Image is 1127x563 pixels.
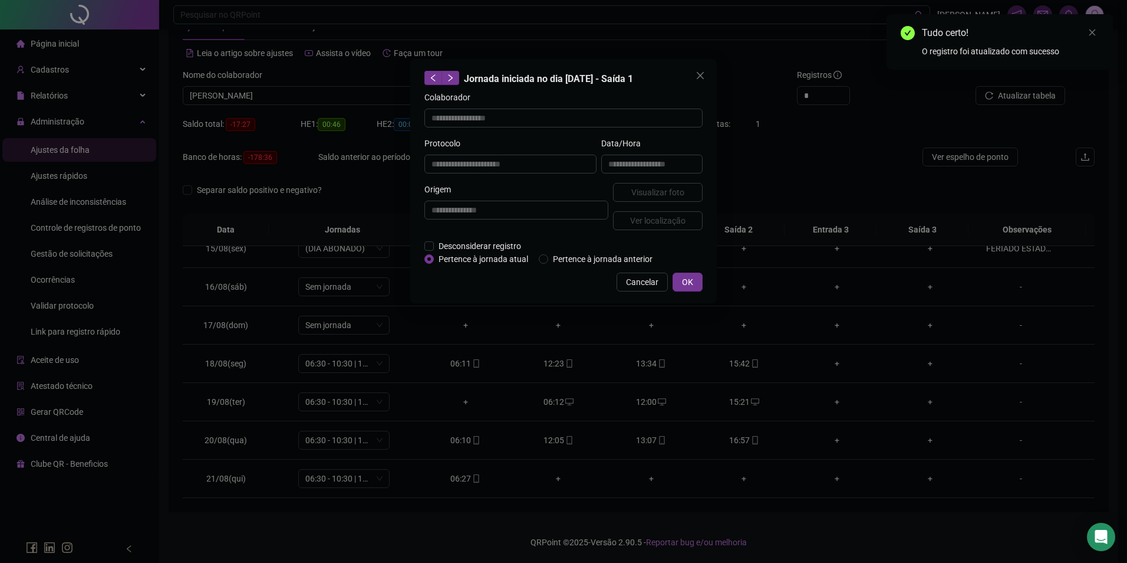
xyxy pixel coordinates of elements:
span: Cancelar [626,276,658,289]
label: Data/Hora [601,137,648,150]
button: Cancelar [617,273,668,292]
button: Ver localização [613,211,703,230]
div: Tudo certo! [922,26,1099,40]
label: Colaborador [424,91,478,104]
button: left [424,71,442,85]
span: Desconsiderar registro [434,240,526,253]
span: close [1088,28,1096,37]
span: Pertence à jornada anterior [548,253,657,266]
div: Open Intercom Messenger [1087,523,1115,551]
label: Protocolo [424,137,468,150]
span: Pertence à jornada atual [434,253,533,266]
button: Visualizar foto [613,183,703,202]
button: Close [691,66,710,85]
button: OK [673,273,703,292]
button: right [441,71,459,85]
label: Origem [424,183,459,196]
span: check-circle [901,26,915,40]
span: right [446,74,454,82]
div: Jornada iniciada no dia [DATE] - Saída 1 [424,71,703,86]
div: O registro foi atualizado com sucesso [922,45,1099,58]
span: left [429,74,437,82]
a: Close [1086,26,1099,39]
span: close [696,71,705,80]
span: OK [682,276,693,289]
